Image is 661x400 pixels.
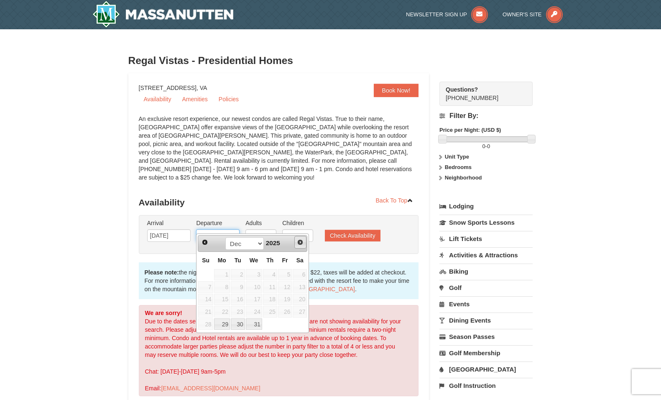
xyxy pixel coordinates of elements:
[202,239,208,246] span: Prev
[214,269,230,281] td: unAvailable
[297,239,304,246] span: Next
[231,294,245,305] span: 16
[230,281,245,293] td: unAvailable
[370,194,419,207] a: Back To Top
[445,174,482,181] strong: Neighborhood
[487,143,490,149] span: 0
[293,269,307,281] span: 6
[230,318,245,331] td: available
[230,269,245,281] td: unAvailable
[503,11,563,18] a: Owner's Site
[374,84,419,97] a: Book Now!
[266,257,273,264] span: Thursday
[128,52,533,69] h3: Regal Vistas - Presidential Homes
[406,11,467,18] span: Newsletter Sign Up
[439,264,533,279] a: Biking
[282,257,288,264] span: Friday
[263,269,278,281] td: unAvailable
[231,318,245,330] a: 30
[214,305,230,318] td: unAvailable
[439,142,533,151] label: -
[231,306,245,318] span: 23
[218,257,226,264] span: Monday
[278,305,293,318] td: unAvailable
[278,293,293,306] td: unAvailable
[198,281,213,293] td: unAvailable
[278,281,292,293] span: 12
[294,236,307,249] a: Next
[445,154,469,160] strong: Unit Type
[202,257,209,264] span: Sunday
[446,86,478,93] strong: Questions?
[439,280,533,295] a: Golf
[263,293,278,306] td: unAvailable
[503,11,542,18] span: Owner's Site
[246,269,262,281] span: 3
[439,345,533,361] a: Golf Membership
[263,294,277,305] span: 18
[245,293,263,306] td: unAvailable
[263,269,277,281] span: 4
[266,239,280,246] span: 2025
[278,269,292,281] span: 5
[246,294,262,305] span: 17
[198,294,213,305] span: 14
[263,281,277,293] span: 11
[439,199,533,214] a: Lodging
[214,93,244,105] a: Policies
[198,293,213,306] td: unAvailable
[139,194,419,211] h3: Availability
[199,236,211,248] a: Prev
[214,281,230,293] span: 8
[245,318,263,331] td: available
[214,269,230,281] span: 1
[439,112,533,120] h4: Filter By:
[325,230,380,241] button: Check Availability
[245,219,276,227] label: Adults
[245,269,263,281] td: unAvailable
[145,269,179,276] strong: Please note:
[139,262,419,299] div: the nightly rates below include a daily resort fee of $22, taxes will be added at checkout. For m...
[245,281,263,293] td: unAvailable
[230,305,245,318] td: unAvailable
[198,306,213,318] span: 21
[292,281,307,293] td: unAvailable
[214,294,230,305] span: 15
[214,318,230,330] a: 29
[139,115,419,190] div: An exclusive resort experience, our newest condos are called Regal Vistas. True to their name, [G...
[439,231,533,246] a: Lift Tickets
[439,247,533,263] a: Activities & Attractions
[293,281,307,293] span: 13
[439,378,533,393] a: Golf Instruction
[196,219,240,227] label: Departure
[292,305,307,318] td: unAvailable
[439,296,533,312] a: Events
[214,281,230,293] td: unAvailable
[250,257,258,264] span: Wednesday
[92,1,234,28] img: Massanutten Resort Logo
[245,305,263,318] td: unAvailable
[278,281,293,293] td: unAvailable
[145,310,182,316] strong: We are sorry!
[278,306,292,318] span: 26
[198,318,213,331] td: unAvailable
[139,93,176,105] a: Availability
[263,306,277,318] span: 25
[282,219,313,227] label: Children
[446,85,518,101] span: [PHONE_NUMBER]
[439,215,533,230] a: Snow Sports Lessons
[439,313,533,328] a: Dining Events
[406,11,488,18] a: Newsletter Sign Up
[439,362,533,377] a: [GEOGRAPHIC_DATA]
[439,329,533,344] a: Season Passes
[293,294,307,305] span: 20
[235,257,241,264] span: Tuesday
[231,269,245,281] span: 2
[214,318,230,331] td: available
[214,293,230,306] td: unAvailable
[296,257,304,264] span: Saturday
[231,281,245,293] span: 9
[198,305,213,318] td: unAvailable
[139,305,419,396] div: Due to the dates selected or number of guests in your party we are not showing availability for y...
[263,305,278,318] td: unAvailable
